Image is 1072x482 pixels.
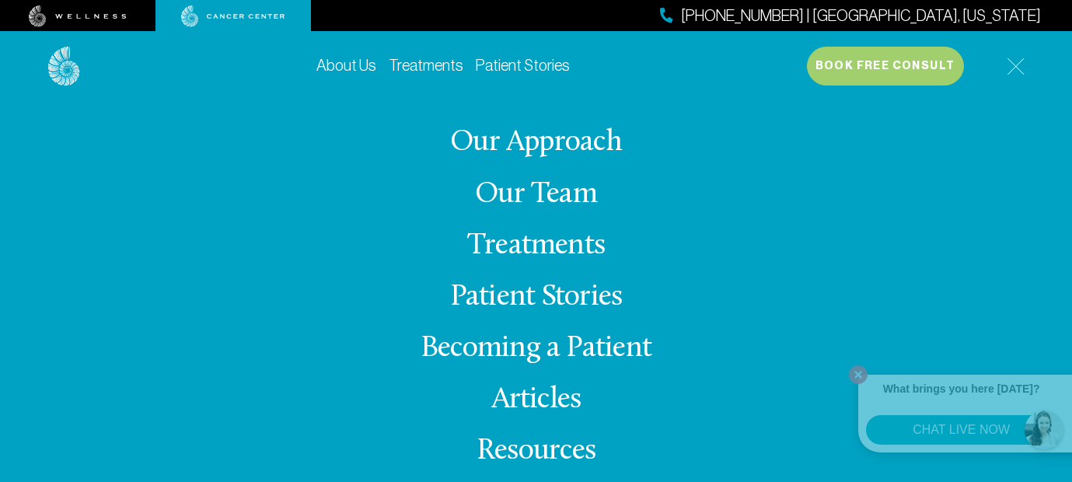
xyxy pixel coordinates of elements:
img: icon-hamburger [1007,58,1025,75]
a: Becoming a Patient [421,334,651,364]
img: logo [48,47,80,86]
a: Resources [477,436,595,466]
span: [PHONE_NUMBER] | [GEOGRAPHIC_DATA], [US_STATE] [681,5,1041,27]
a: Patient Stories [450,282,623,313]
button: Book Free Consult [807,47,964,86]
img: wellness [29,5,127,27]
a: Treatments [467,231,605,261]
a: Articles [491,385,581,415]
a: Our Team [475,180,597,210]
a: About Us [316,57,376,74]
a: Treatments [389,57,463,74]
a: Patient Stories [476,57,570,74]
a: Our Approach [450,127,622,158]
img: cancer center [181,5,285,27]
a: [PHONE_NUMBER] | [GEOGRAPHIC_DATA], [US_STATE] [660,5,1041,27]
